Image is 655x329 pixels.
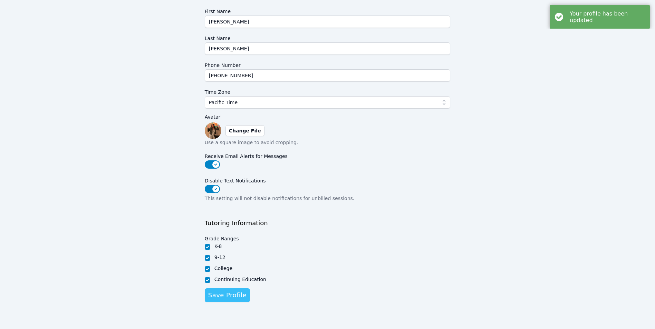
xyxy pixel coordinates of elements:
[205,59,450,69] label: Phone Number
[209,98,238,107] span: Pacific Time
[205,175,450,185] label: Disable Text Notifications
[205,195,450,202] p: This setting will not disable notifications for unbilled sessions.
[205,113,450,121] label: Avatar
[205,96,450,109] button: Pacific Time
[205,150,450,160] label: Receive Email Alerts for Messages
[570,10,645,23] div: Your profile has been updated
[208,290,247,300] span: Save Profile
[205,5,450,16] label: First Name
[214,266,232,271] label: College
[214,255,225,260] label: 9-12
[214,243,222,249] label: K-8
[205,218,450,228] h3: Tutoring Information
[214,277,266,282] label: Continuing Education
[205,86,450,96] label: Time Zone
[225,125,264,136] label: Change File
[205,232,239,243] legend: Grade Ranges
[205,288,250,302] button: Save Profile
[205,139,450,146] p: Use a square image to avoid cropping.
[205,32,450,42] label: Last Name
[205,122,221,139] img: preview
